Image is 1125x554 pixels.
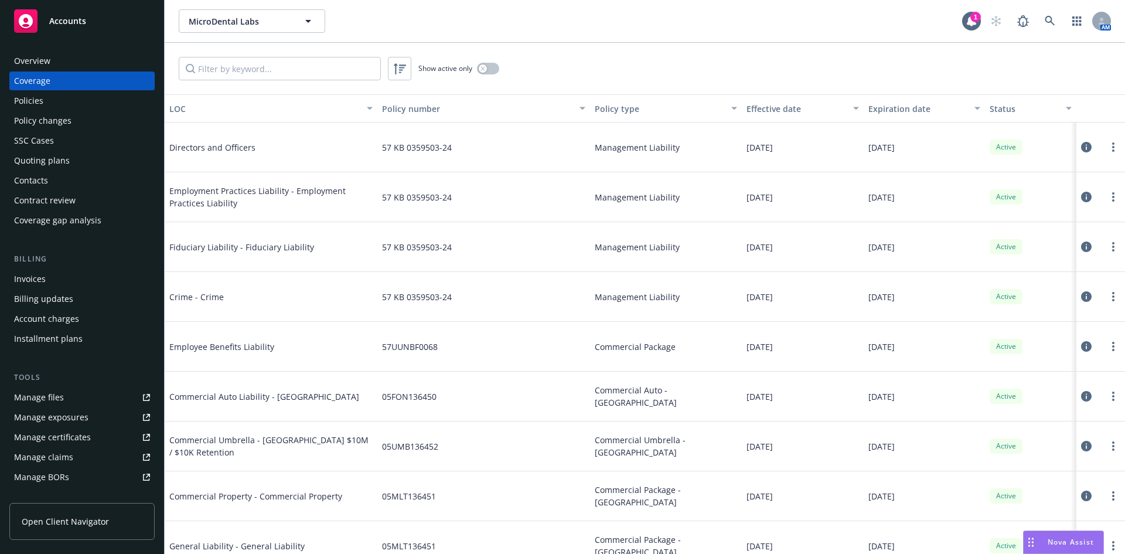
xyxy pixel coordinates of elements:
a: more [1106,140,1120,154]
a: Accounts [9,5,155,38]
a: Manage exposures [9,408,155,427]
span: 05MLT136451 [382,540,436,552]
a: Invoices [9,270,155,288]
a: Contract review [9,191,155,210]
span: Active [994,142,1018,152]
span: Open Client Navigator [22,515,109,528]
button: Effective date [742,94,863,123]
div: Coverage gap analysis [14,211,101,230]
a: Overview [9,52,155,70]
a: Coverage gap analysis [9,211,155,230]
a: Policies [9,91,155,110]
span: Commercial Property - Commercial Property [169,490,345,502]
a: Summary of insurance [9,488,155,507]
span: Management Liability [595,241,680,253]
a: Billing updates [9,290,155,308]
span: MicroDental Labs [189,15,290,28]
span: 05FON136450 [382,390,437,403]
span: Commercial Auto - [GEOGRAPHIC_DATA] [595,384,737,409]
a: Start snowing [984,9,1008,33]
span: [DATE] [746,540,773,552]
a: more [1106,290,1120,304]
a: Installment plans [9,329,155,348]
a: more [1106,439,1120,453]
button: Expiration date [864,94,985,123]
span: 57 KB 0359503-24 [382,291,452,303]
span: Active [994,341,1018,352]
span: [DATE] [746,191,773,203]
div: Summary of insurance [14,488,103,507]
div: Coverage [14,72,50,90]
span: [DATE] [868,440,895,453]
span: [DATE] [868,341,895,353]
a: more [1106,489,1120,503]
span: Accounts [49,16,86,26]
span: [DATE] [868,490,895,502]
span: Crime - Crime [169,291,345,303]
div: 1 [970,12,981,22]
a: Manage BORs [9,468,155,487]
span: Commercial Package [595,341,676,353]
div: Manage certificates [14,428,91,447]
span: [DATE] [746,390,773,403]
div: Contacts [14,171,48,190]
span: General Liability - General Liability [169,540,345,552]
a: more [1106,190,1120,204]
span: [DATE] [746,490,773,502]
div: Policy changes [14,111,71,130]
div: Billing [9,253,155,265]
a: Policy changes [9,111,155,130]
a: Switch app [1065,9,1089,33]
span: [DATE] [868,141,895,154]
div: Policies [14,91,43,110]
span: Employment Practices Liability - Employment Practices Liability [169,185,373,209]
button: Status [985,94,1076,123]
div: Expiration date [868,103,967,115]
input: Filter by keyword... [179,57,381,80]
span: [DATE] [868,540,895,552]
a: Manage claims [9,448,155,467]
a: more [1106,389,1120,403]
a: Manage files [9,388,155,407]
span: Active [994,541,1018,551]
div: Account charges [14,310,79,328]
div: Manage exposures [14,408,88,427]
a: more [1106,339,1120,354]
div: Tools [9,372,155,383]
button: LOC [165,94,377,123]
span: Management Liability [595,291,680,303]
span: 05MLT136451 [382,490,436,502]
a: Report a Bug [1011,9,1035,33]
span: Active [994,491,1018,501]
div: LOC [169,103,360,115]
span: [DATE] [746,141,773,154]
button: Nova Assist [1023,531,1104,554]
span: [DATE] [868,241,895,253]
a: Search [1038,9,1062,33]
span: Commercial Auto Liability - [GEOGRAPHIC_DATA] [169,390,359,403]
div: SSC Cases [14,131,54,150]
span: 57 KB 0359503-24 [382,141,452,154]
button: MicroDental Labs [179,9,325,33]
button: Policy number [377,94,590,123]
span: Show active only [418,63,472,73]
div: Manage claims [14,448,73,467]
a: Coverage [9,72,155,90]
span: [DATE] [868,191,895,203]
a: Manage certificates [9,428,155,447]
span: Commercial Package - [GEOGRAPHIC_DATA] [595,484,737,508]
span: Commercial Umbrella - [GEOGRAPHIC_DATA] [595,434,737,458]
div: Billing updates [14,290,73,308]
div: Quoting plans [14,151,70,170]
span: [DATE] [868,291,895,303]
span: 05UMB136452 [382,440,438,453]
span: Management Liability [595,141,680,154]
span: Active [994,391,1018,402]
span: Nova Assist [1048,537,1094,547]
span: Management Liability [595,191,680,203]
div: Manage files [14,388,64,407]
a: Quoting plans [9,151,155,170]
div: Status [990,103,1059,115]
a: more [1106,539,1120,553]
